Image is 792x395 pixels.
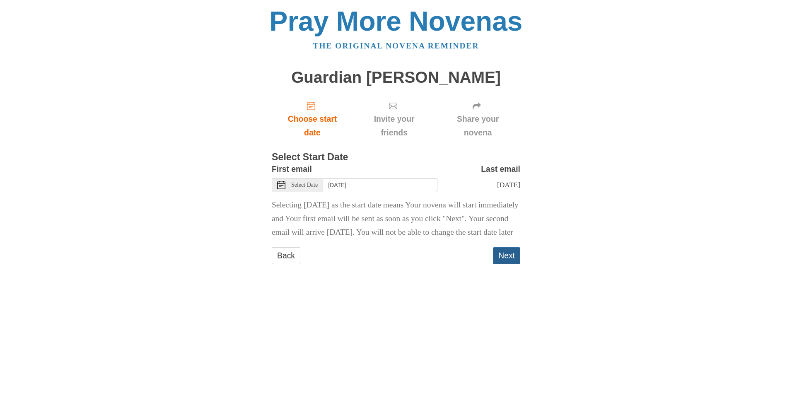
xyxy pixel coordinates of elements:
[272,162,312,176] label: First email
[272,69,520,87] h1: Guardian [PERSON_NAME]
[272,198,520,239] p: Selecting [DATE] as the start date means Your novena will start immediately and Your first email ...
[291,182,318,188] span: Select Date
[272,152,520,163] h3: Select Start Date
[497,181,520,189] span: [DATE]
[444,112,512,140] span: Share your novena
[272,247,300,264] a: Back
[435,94,520,144] div: Click "Next" to confirm your start date first.
[361,112,427,140] span: Invite your friends
[270,6,523,36] a: Pray More Novenas
[353,94,435,144] div: Click "Next" to confirm your start date first.
[280,112,345,140] span: Choose start date
[323,178,437,192] input: Use the arrow keys to pick a date
[272,94,353,144] a: Choose start date
[493,247,520,264] button: Next
[313,41,479,50] a: The original novena reminder
[481,162,520,176] label: Last email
